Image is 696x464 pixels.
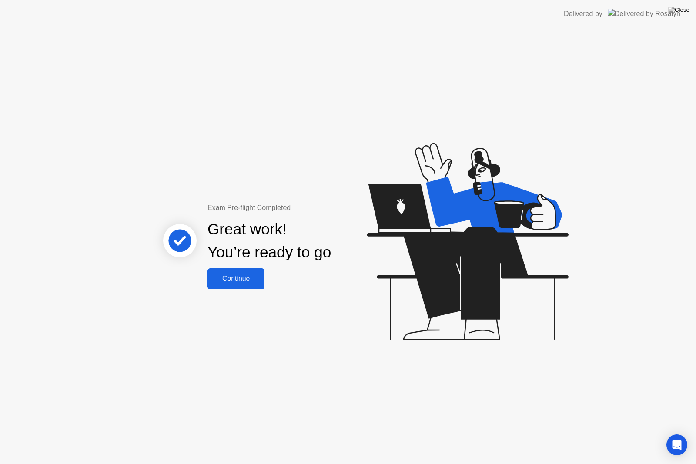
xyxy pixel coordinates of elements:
[207,268,264,289] button: Continue
[668,7,689,13] img: Close
[608,9,680,19] img: Delivered by Rosalyn
[207,203,387,213] div: Exam Pre-flight Completed
[207,218,331,264] div: Great work! You’re ready to go
[210,275,262,283] div: Continue
[564,9,602,19] div: Delivered by
[666,434,687,455] div: Open Intercom Messenger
